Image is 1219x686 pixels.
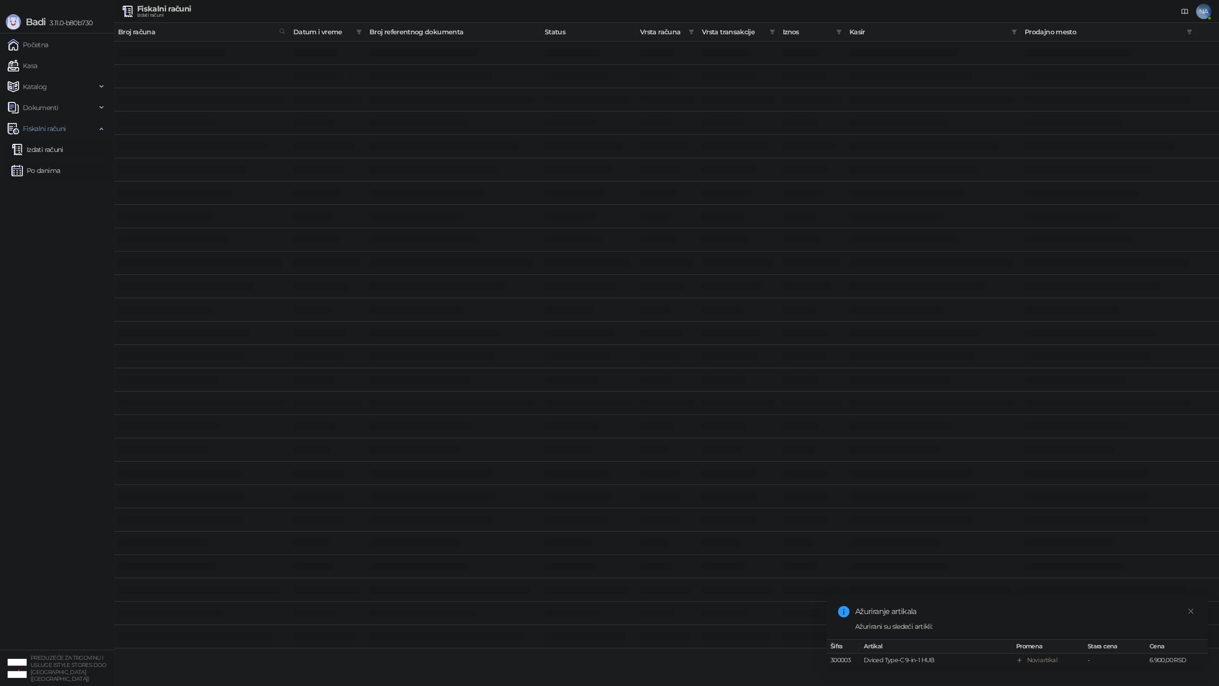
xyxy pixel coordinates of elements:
[30,655,107,682] small: PREDUZEĆE ZA TRGOVINU I USLUGE ISTYLE STORES DOO [GEOGRAPHIC_DATA] ([GEOGRAPHIC_DATA])
[769,29,775,35] span: filter
[702,27,766,37] span: Vrsta transakcije
[1025,27,1183,37] span: Prodajno mesto
[1084,640,1146,654] th: Stara cena
[8,56,37,75] a: Kasa
[1146,640,1208,654] th: Cena
[834,25,844,39] span: filter
[11,161,60,180] a: Po danima
[838,606,849,617] span: info-circle
[23,98,58,117] span: Dokumenti
[1186,606,1196,616] a: Close
[293,27,352,37] span: Datum i vreme
[8,35,49,54] a: Početna
[46,19,92,27] span: 3.11.0-b80b730
[1027,656,1057,665] div: Novi artikal
[1021,23,1196,41] th: Prodajno mesto
[1177,4,1192,19] a: Dokumentacija
[855,621,1196,632] div: Ažurirani su sledeći artikli:
[768,25,777,39] span: filter
[860,640,1012,654] th: Artikal
[636,23,698,41] th: Vrsta računa
[1009,25,1019,39] span: filter
[1187,29,1192,35] span: filter
[6,14,21,30] img: Logo
[23,77,47,96] span: Katalog
[860,654,1012,667] td: Dviced Type-C 9-in-1 HUB
[118,27,275,37] span: Broj računa
[1188,608,1194,615] span: close
[1084,654,1146,667] td: -
[1196,4,1211,19] span: NA
[354,25,364,39] span: filter
[827,654,860,667] td: 300003
[1012,640,1084,654] th: Promena
[855,606,1196,617] div: Ažuriranje artikala
[827,640,860,654] th: Šifra
[137,5,191,13] div: Fiskalni računi
[8,659,27,678] img: 64x64-companyLogo-77b92cf4-9946-4f36-9751-bf7bb5fd2c7d.png
[356,29,362,35] span: filter
[1146,654,1208,667] td: 6.900,00 RSD
[11,140,63,159] a: Izdati računi
[640,27,685,37] span: Vrsta računa
[1185,25,1194,39] span: filter
[689,29,694,35] span: filter
[137,13,191,18] div: Izdati računi
[1011,29,1017,35] span: filter
[23,119,66,138] span: Fiskalni računi
[114,23,290,41] th: Broj računa
[849,27,1008,37] span: Kasir
[541,23,636,41] th: Status
[783,27,832,37] span: Iznos
[846,23,1021,41] th: Kasir
[698,23,779,41] th: Vrsta transakcije
[687,25,696,39] span: filter
[26,16,46,28] span: Badi
[366,23,541,41] th: Broj referentnog dokumenta
[836,29,842,35] span: filter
